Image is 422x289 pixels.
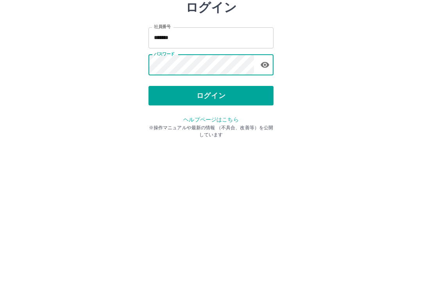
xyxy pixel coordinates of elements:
label: 社員番号 [154,73,170,79]
h2: ログイン [186,49,237,64]
button: ログイン [148,135,274,155]
a: ヘルプページはこちら [183,166,238,172]
p: ※操作マニュアルや最新の情報 （不具合、改善等）を公開しています [148,173,274,187]
label: パスワード [154,100,175,106]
